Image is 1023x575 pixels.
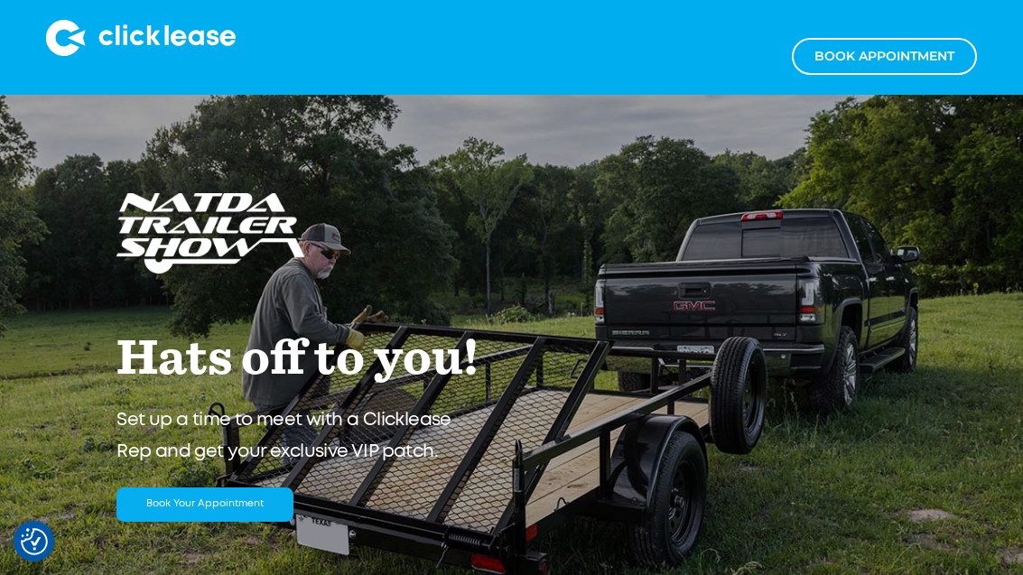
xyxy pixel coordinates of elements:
[46,20,236,56] img: Clicklease logo
[116,405,462,468] p: Set up a time to meet with a Clicklease Rep and get your exclusive VIP patch.
[21,528,48,555] button: Consent Preferences
[116,331,491,385] h1: Hats off to you!
[792,38,977,75] a: Book appointment
[21,528,48,555] img: Revisit consent button
[116,487,293,522] a: Book your appointment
